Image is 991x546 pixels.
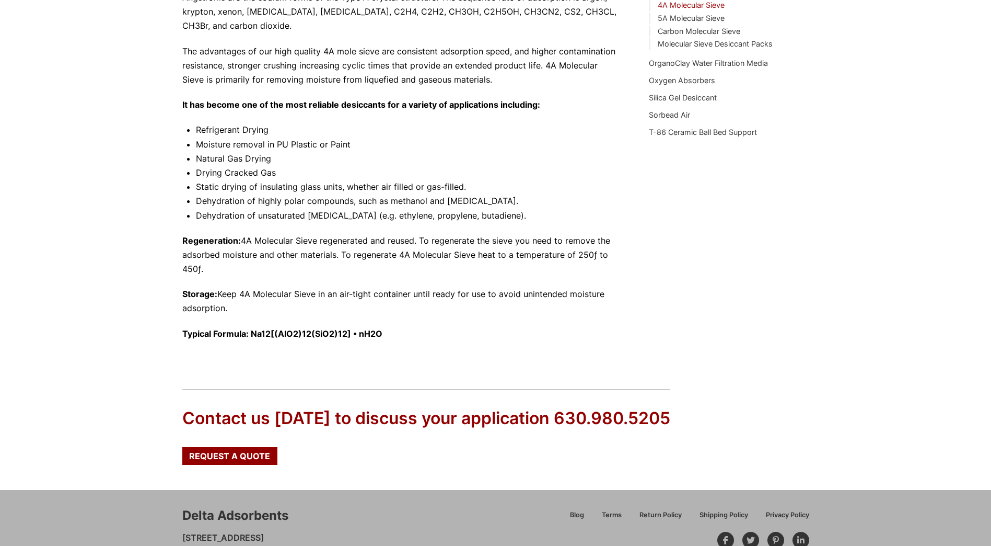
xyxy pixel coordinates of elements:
[182,99,540,110] strong: It has become one of the most reliable desiccants for a variety of applications including:
[593,509,631,528] a: Terms
[602,512,622,519] span: Terms
[649,93,717,102] a: Silica Gel Desiccant
[196,138,618,152] li: Moisture removal in PU Plastic or Paint
[182,507,288,525] div: Delta Adsorbents
[182,407,670,430] div: Contact us [DATE] to discuss your application 630.980.5205
[196,152,618,166] li: Natural Gas Drying
[658,1,725,9] a: 4A Molecular Sieve
[182,234,618,277] p: 4A Molecular Sieve regenerated and reused. To regenerate the sieve you need to remove the adsorbe...
[658,27,740,36] a: Carbon Molecular Sieve
[196,180,618,194] li: Static drying of insulating glass units, whether air filled or gas-filled.
[182,44,618,87] p: The advantages of our high quality 4A mole sieve are consistent adsorption speed, and higher cont...
[570,512,584,519] span: Blog
[649,110,690,119] a: Sorbead Air
[649,128,757,136] a: T-86 Ceramic Ball Bed Support
[631,509,691,528] a: Return Policy
[639,512,682,519] span: Return Policy
[182,447,277,465] a: Request a Quote
[561,509,593,528] a: Blog
[196,166,618,180] li: Drying Cracked Gas
[189,452,270,460] span: Request a Quote
[182,289,217,299] strong: Storage:
[691,509,757,528] a: Shipping Policy
[196,194,618,208] li: Dehydration of highly polar compounds, such as methanol and [MEDICAL_DATA].
[182,235,241,246] strong: Regeneration:
[766,512,809,519] span: Privacy Policy
[182,328,382,339] strong: Typical Formula: Na12[(AlO2)12(SiO2)12] • nH2O
[196,123,618,137] li: Refrigerant Drying
[658,39,773,48] a: Molecular Sieve Desiccant Packs
[699,512,748,519] span: Shipping Policy
[757,509,809,528] a: Privacy Policy
[658,14,725,22] a: 5A Molecular Sieve
[649,59,768,67] a: OrganoClay Water Filtration Media
[182,287,618,315] p: Keep 4A Molecular Sieve in an air-tight container until ready for use to avoid unintended moistur...
[649,76,715,85] a: Oxygen Absorbers
[196,209,618,223] li: Dehydration of unsaturated [MEDICAL_DATA] (e.g. ethylene, propylene, butadiene).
